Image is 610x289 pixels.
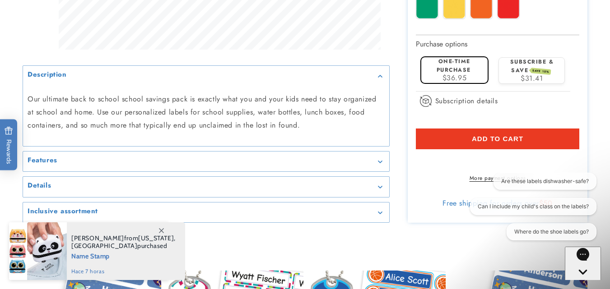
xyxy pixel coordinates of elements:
[531,68,551,75] span: SAVE 15%
[5,126,13,164] span: Rewards
[71,234,176,250] span: from , purchased
[565,247,601,280] iframe: Gorgias live chat messenger
[457,173,601,248] iframe: Gorgias live chat conversation starters
[23,177,389,197] summary: Details
[416,199,580,208] div: Free shipping for orders over
[28,156,57,165] h2: Features
[138,234,174,242] span: [US_STATE]
[28,70,67,79] h2: Description
[472,135,523,143] span: Add to cart
[521,73,543,83] span: $31.41
[23,202,389,223] summary: Inclusive assortment
[28,207,98,216] h2: Inclusive assortment
[71,267,176,275] span: hace 7 horas
[71,242,137,250] span: [GEOGRAPHIC_DATA]
[28,93,385,132] p: Our ultimate back to school school savings pack is exactly what you and your kids need to stay or...
[23,243,587,257] h2: You may also like
[442,73,467,83] span: $36.95
[28,181,51,190] h2: Details
[7,217,114,244] iframe: Sign Up via Text for Offers
[435,96,498,106] span: Subscription details
[23,151,389,172] summary: Features
[416,39,467,49] label: Purchase options
[416,174,580,182] a: More payment options
[416,128,580,149] button: Add to cart
[437,57,471,74] label: One-time purchase
[23,66,389,86] summary: Description
[510,58,554,74] label: Subscribe & save
[71,250,176,261] span: Name Stamp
